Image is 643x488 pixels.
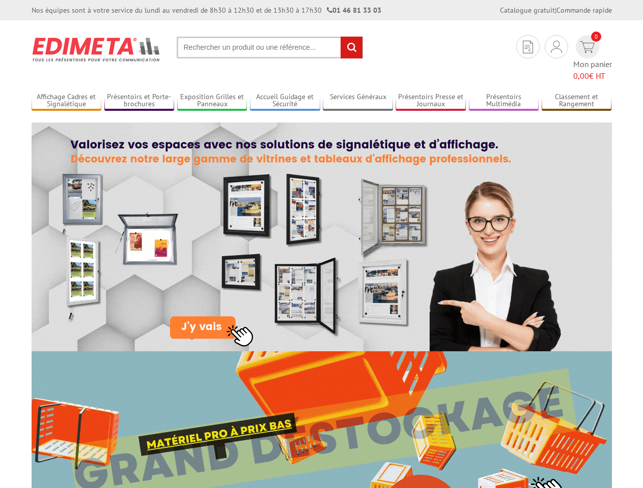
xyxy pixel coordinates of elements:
[573,70,612,82] span: € HT
[250,93,320,109] a: Accueil Guidage et Sécurité
[500,5,612,15] div: |
[573,58,612,82] span: Mon panier
[32,30,161,68] img: Présentoir, panneau, stand - Edimeta - PLV, affichage, mobilier bureau, entreprise
[177,93,247,109] a: Exposition Grilles et Panneaux
[573,71,589,81] span: 0,00
[573,35,612,82] a: devis rapide 0 Mon panier 0,00€ HT
[556,6,612,15] a: Commande rapide
[396,93,466,109] a: Présentoirs Presse et Journaux
[500,6,555,15] a: Catalogue gratuit
[323,93,393,109] a: Services Généraux
[523,41,533,53] img: devis rapide
[327,6,381,15] strong: 01 46 81 33 03
[32,93,102,109] a: Affichage Cadres et Signalétique
[551,41,562,53] img: devis rapide
[580,41,595,53] img: devis rapide
[542,93,612,109] a: Classement et Rangement
[469,93,539,109] a: Présentoirs Multimédia
[177,37,363,58] input: Rechercher un produit ou une référence...
[341,37,362,58] input: rechercher
[32,5,381,15] div: Nos équipes sont à votre service du lundi au vendredi de 8h30 à 12h30 et de 13h30 à 17h30
[104,93,175,109] a: Présentoirs et Porte-brochures
[591,32,601,42] span: 0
